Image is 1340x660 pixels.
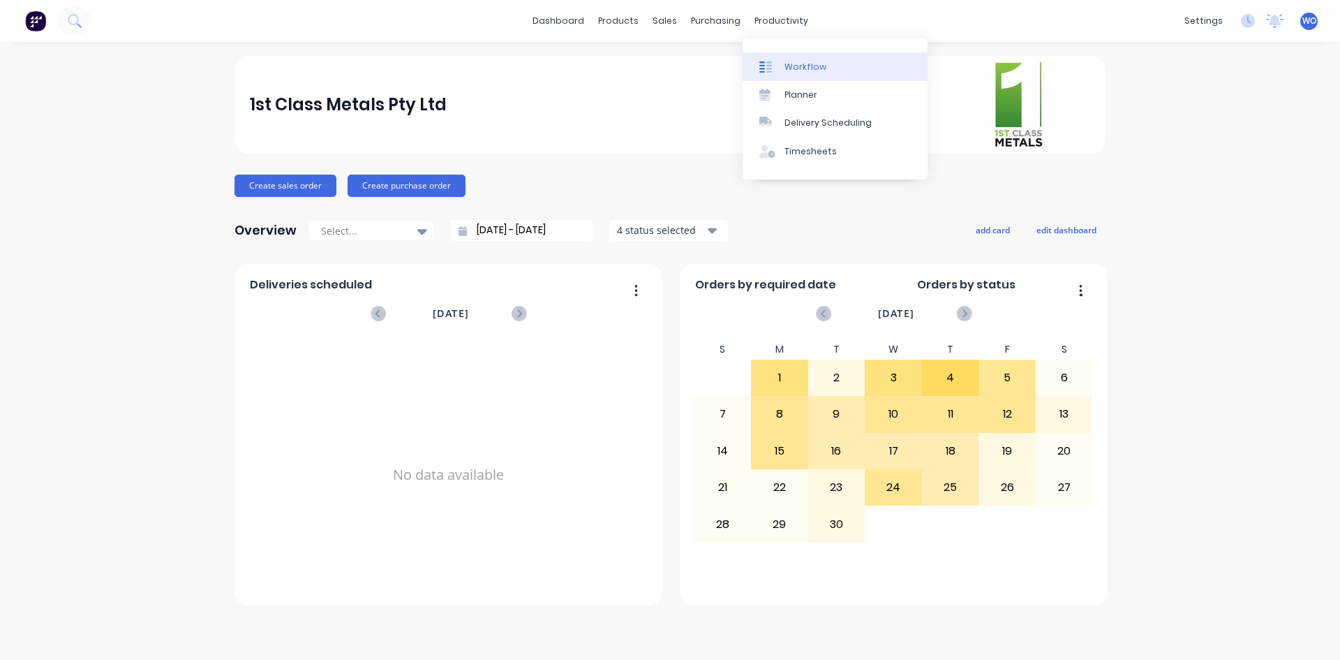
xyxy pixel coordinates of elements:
div: 25 [923,470,978,505]
div: T [808,339,865,360]
img: 1st Class Metals Pty Ltd [992,60,1044,149]
div: W [865,339,922,360]
div: 28 [695,506,751,541]
span: WO [1302,15,1316,27]
a: dashboard [526,10,591,31]
div: Overview [234,217,297,244]
div: 14 [695,434,751,469]
div: 15 [752,434,807,469]
button: add card [967,221,1019,239]
div: 12 [979,397,1035,432]
div: 4 [923,360,978,395]
span: [DATE] [878,306,914,321]
div: Planner [784,89,817,101]
span: Deliveries scheduled [250,277,372,293]
div: 8 [752,397,807,432]
a: Delivery Scheduling [743,109,928,137]
button: 4 status selected [609,220,728,241]
div: Workflow [784,61,826,73]
div: Timesheets [784,145,837,158]
div: S [1036,339,1093,360]
div: 21 [695,470,751,505]
div: S [694,339,752,360]
div: products [591,10,646,31]
div: 2 [809,360,865,395]
div: 29 [752,506,807,541]
button: edit dashboard [1027,221,1105,239]
button: Create purchase order [348,175,466,197]
div: settings [1177,10,1230,31]
div: 22 [752,470,807,505]
div: 26 [979,470,1035,505]
div: 24 [865,470,921,505]
div: 1 [752,360,807,395]
button: Create sales order [234,175,336,197]
div: sales [646,10,684,31]
div: 23 [809,470,865,505]
span: Orders by required date [695,277,836,293]
div: 11 [923,397,978,432]
div: Delivery Scheduling [784,117,872,129]
div: M [751,339,808,360]
div: 18 [923,434,978,469]
img: Factory [25,10,46,31]
div: 5 [979,360,1035,395]
div: purchasing [684,10,747,31]
div: 9 [809,397,865,432]
div: 17 [865,434,921,469]
a: Planner [743,81,928,109]
div: 10 [865,397,921,432]
div: 16 [809,434,865,469]
div: F [978,339,1036,360]
div: 6 [1036,360,1092,395]
div: 13 [1036,397,1092,432]
div: productivity [747,10,815,31]
div: No data available [250,339,648,610]
span: Orders by status [917,277,1015,293]
div: 7 [695,397,751,432]
div: 19 [979,434,1035,469]
a: Workflow [743,52,928,80]
div: 3 [865,360,921,395]
a: Timesheets [743,138,928,166]
div: 1st Class Metals Pty Ltd [250,91,447,119]
div: 20 [1036,434,1092,469]
div: 4 status selected [617,223,705,237]
div: 27 [1036,470,1092,505]
div: 30 [809,506,865,541]
span: [DATE] [433,306,469,321]
div: T [922,339,979,360]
